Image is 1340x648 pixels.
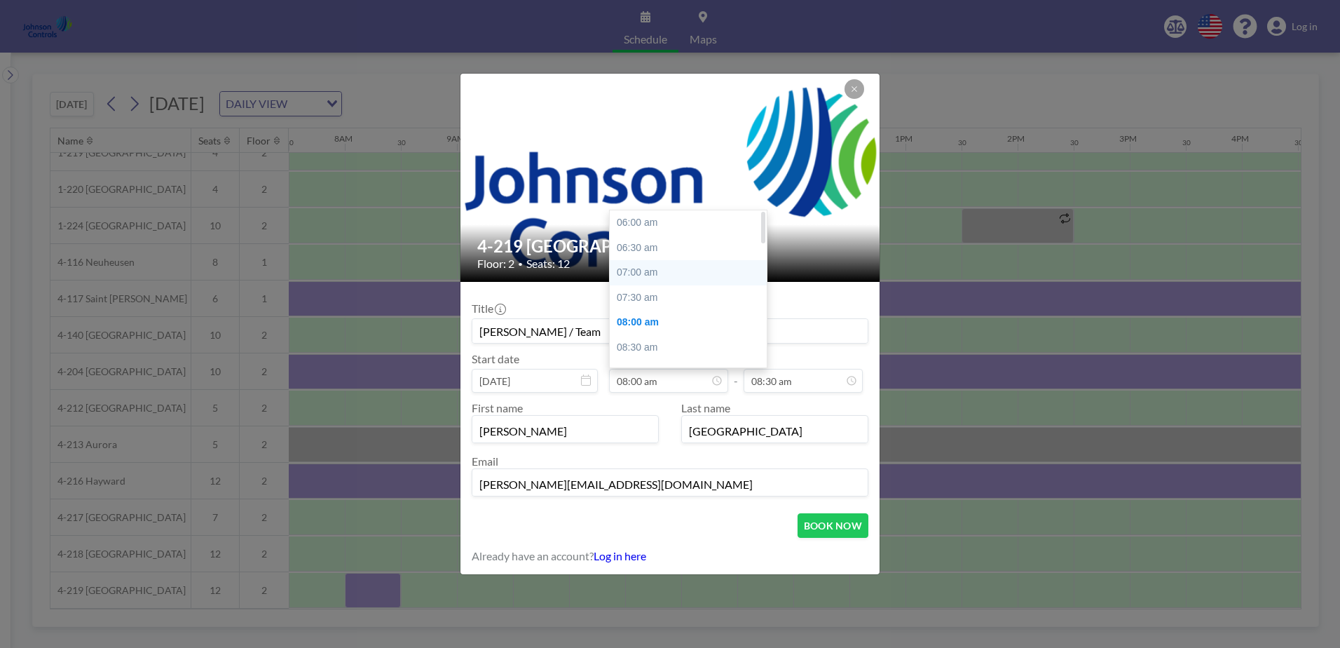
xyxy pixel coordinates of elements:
span: Seats: 12 [526,257,570,271]
label: Title [472,302,505,316]
img: 537.png [460,60,881,296]
span: Floor: 2 [477,257,514,271]
input: Last name [682,419,868,443]
label: Start date [472,352,519,366]
span: • [518,259,523,269]
input: Guest reservation [472,319,868,343]
span: Already have an account? [472,549,594,563]
div: 09:00 am [610,360,774,386]
input: First name [472,419,658,443]
label: Last name [681,401,730,414]
div: 06:00 am [610,210,774,236]
label: First name [472,401,523,414]
h2: 4-219 [GEOGRAPHIC_DATA] [477,236,864,257]
div: 08:30 am [610,335,774,360]
a: Log in here [594,549,646,562]
div: 08:00 am [610,310,774,335]
label: Email [472,454,498,468]
div: 07:00 am [610,260,774,285]
input: Email [472,472,868,496]
span: - [734,357,738,388]
div: 07:30 am [610,285,774,311]
div: 06:30 am [610,236,774,261]
button: BOOK NOW [798,513,868,538]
